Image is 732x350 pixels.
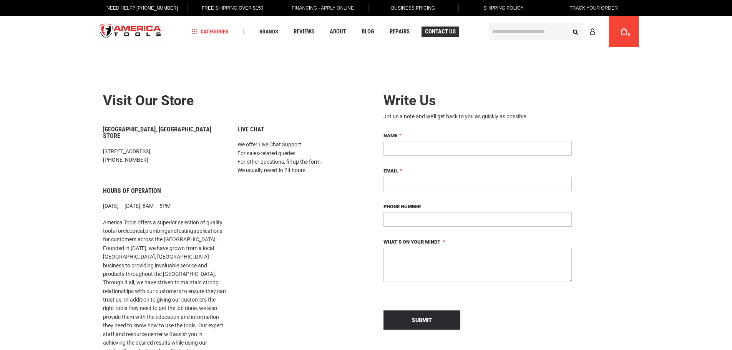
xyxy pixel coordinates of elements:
h2: Visit our store [103,93,360,109]
span: What’s on your mind? [383,239,440,245]
button: Submit [383,310,460,330]
a: store logo [93,17,168,46]
p: [STREET_ADDRESS], [PHONE_NUMBER] [103,147,226,164]
span: Contact Us [425,29,456,35]
span: Blog [362,29,374,35]
a: Contact Us [422,27,459,37]
span: Phone Number [383,204,421,209]
span: Reviews [294,29,314,35]
h6: Hours of Operation [103,187,226,194]
a: About [326,27,350,37]
a: Reviews [290,27,318,37]
p: [DATE] – [DATE]: 8AM – 5PM [103,202,226,210]
p: We offer Live Chat Support For sales-related queries For other questions, fill up the form. We us... [237,140,360,175]
span: 0 [628,33,630,37]
a: Brands [256,27,282,37]
button: Search [568,24,583,39]
a: 0 [617,16,631,47]
span: Categories [192,29,229,34]
span: Brands [259,29,278,34]
span: Repairs [390,29,410,35]
a: electrical [123,228,144,234]
span: Email [383,168,398,174]
a: Repairs [386,27,413,37]
span: About [330,29,346,35]
a: plumbing [145,228,168,234]
h6: Live Chat [237,126,360,133]
a: testing [177,228,193,234]
h6: [GEOGRAPHIC_DATA], [GEOGRAPHIC_DATA] Store [103,126,226,139]
span: Name [383,133,397,138]
div: Jot us a note and we’ll get back to you as quickly as possible. [383,113,572,120]
a: Blog [358,27,378,37]
span: Write Us [383,93,436,109]
span: Submit [412,317,432,323]
a: Categories [188,27,232,37]
span: Shipping Policy [483,5,524,11]
img: America Tools [93,17,168,46]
